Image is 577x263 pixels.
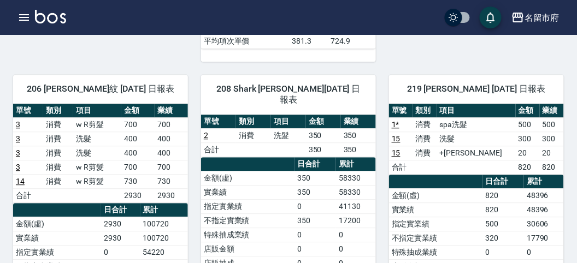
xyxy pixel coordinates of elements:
td: w R剪髮 [73,174,121,188]
th: 日合計 [483,175,525,189]
td: 0 [295,242,337,256]
td: 300 [516,131,540,146]
td: 2930 [155,188,188,202]
td: 41130 [336,199,376,213]
th: 類別 [413,104,437,118]
td: 320 [483,231,525,245]
td: 指定實業績 [389,217,483,231]
td: 特殊抽成業績 [201,228,295,242]
td: 400 [121,146,155,160]
td: 實業績 [13,231,101,245]
a: 2 [204,131,208,140]
td: 實業績 [389,202,483,217]
td: 350 [306,142,341,157]
td: 店販金額 [201,242,295,256]
td: 金額(虛) [201,171,295,185]
td: 不指定實業績 [201,213,295,228]
th: 業績 [155,104,188,118]
th: 金額 [306,115,341,129]
td: 500 [540,117,564,131]
th: 項目 [271,115,306,129]
td: 洗髮 [73,131,121,146]
th: 累計 [140,203,188,217]
td: 消費 [43,174,73,188]
td: 消費 [413,117,437,131]
td: 20 [516,146,540,160]
td: 平均項次單價 [201,34,289,48]
td: 17790 [524,231,564,245]
span: 206 [PERSON_NAME]紋 [DATE] 日報表 [26,83,175,94]
td: 消費 [43,146,73,160]
td: 400 [121,131,155,146]
td: 0 [524,245,564,259]
td: 400 [155,131,188,146]
td: 洗髮 [437,131,516,146]
td: 700 [121,160,155,174]
th: 單號 [201,115,236,129]
td: 實業績 [201,185,295,199]
th: 日合計 [295,157,337,171]
td: w R剪髮 [73,160,121,174]
th: 項目 [73,104,121,118]
button: 名留市府 [507,7,564,29]
td: 58330 [336,185,376,199]
span: 208 Shark [PERSON_NAME][DATE] 日報表 [214,83,363,105]
td: 54220 [140,245,188,259]
td: 指定實業績 [13,245,101,259]
td: 350 [341,142,376,157]
td: 350 [341,128,376,142]
td: 30606 [524,217,564,231]
td: 17200 [336,213,376,228]
th: 項目 [437,104,516,118]
a: 15 [392,148,401,157]
td: 20 [540,146,564,160]
th: 類別 [43,104,73,118]
td: 730 [121,174,155,188]
td: 700 [155,160,188,174]
a: 3 [16,163,20,171]
td: 不指定實業績 [389,231,483,245]
th: 金額 [121,104,155,118]
a: 3 [16,120,20,129]
td: 820 [516,160,540,174]
td: 500 [516,117,540,131]
td: 合計 [201,142,236,157]
th: 業績 [341,115,376,129]
td: 指定實業績 [201,199,295,213]
button: save [480,7,502,28]
td: w R剪髮 [73,117,121,131]
td: 350 [306,128,341,142]
td: 100720 [140,231,188,245]
td: 700 [155,117,188,131]
a: 15 [392,134,401,143]
td: 48396 [524,188,564,202]
th: 業績 [540,104,564,118]
td: 消費 [43,160,73,174]
td: 58330 [336,171,376,185]
th: 單號 [13,104,43,118]
td: 消費 [43,131,73,146]
a: 3 [16,134,20,143]
th: 累計 [524,175,564,189]
a: 3 [16,148,20,157]
td: 0 [101,245,140,259]
td: 724.9 [328,34,376,48]
td: 0 [295,228,337,242]
td: 350 [295,171,337,185]
td: +[PERSON_NAME] [437,146,516,160]
td: 消費 [236,128,271,142]
td: 300 [540,131,564,146]
a: 14 [16,177,25,186]
th: 單號 [389,104,413,118]
th: 金額 [516,104,540,118]
td: 0 [295,199,337,213]
td: 2930 [121,188,155,202]
td: 820 [483,202,525,217]
td: 350 [295,185,337,199]
td: 0 [483,245,525,259]
td: 洗髮 [271,128,306,142]
td: 消費 [43,117,73,131]
td: 48396 [524,202,564,217]
td: 400 [155,146,188,160]
td: 金額(虛) [389,188,483,202]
